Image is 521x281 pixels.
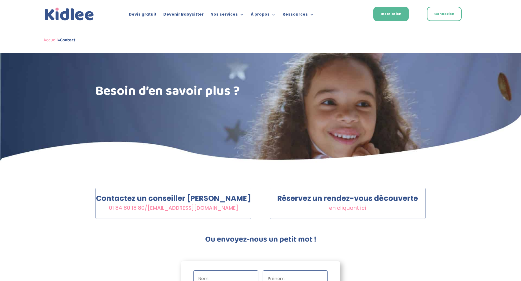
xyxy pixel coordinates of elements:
[95,85,251,101] h1: Besoin d’en savoir plus ?
[373,7,409,21] a: Inscription
[277,193,418,203] strong: Réservez un rendez-vous découverte
[43,36,76,44] span: »
[96,193,251,203] strong: Contactez un conseiller [PERSON_NAME]
[163,12,204,19] a: Devenir Babysitter
[95,235,426,246] h3: Ou envoyez-nous un petit mot !
[283,12,314,19] a: Ressources
[43,6,95,22] a: Kidlee Logo
[109,204,145,212] a: 01 84 80 18 80
[129,12,157,19] a: Devis gratuit
[210,12,244,19] a: Nos services
[351,13,357,16] img: Français
[329,204,366,212] span: en cliquant ici
[60,36,76,44] strong: Contact
[251,12,276,19] a: À propos
[43,36,58,44] a: Accueil
[427,7,462,21] a: Connexion
[109,204,238,212] span: /
[43,6,95,22] img: logo_kidlee_bleu
[147,204,238,212] a: [EMAIL_ADDRESS][DOMAIN_NAME]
